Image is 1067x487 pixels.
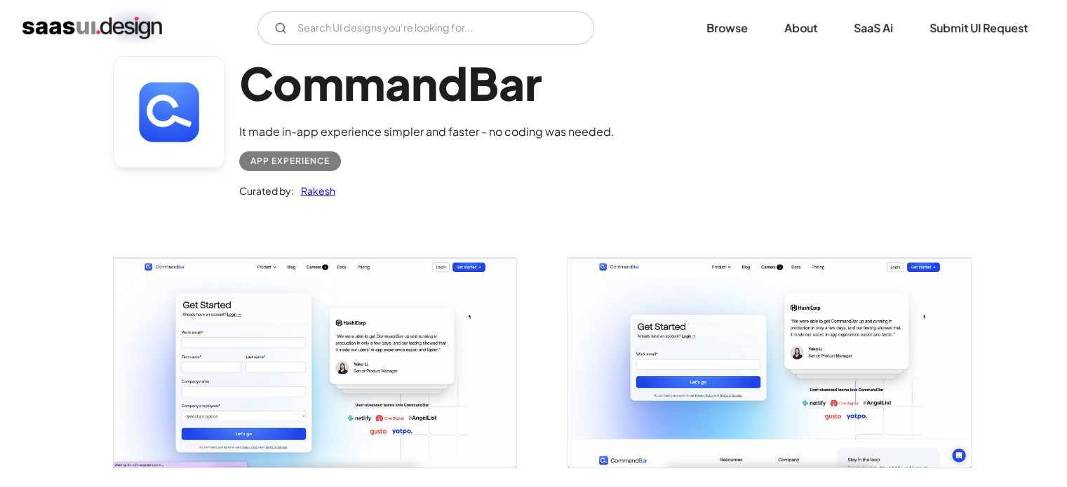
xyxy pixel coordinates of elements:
a: open lightbox [114,258,516,467]
a: SaaS Ai [837,13,910,43]
div: Curated by: [239,182,294,199]
a: About [767,13,834,43]
img: 63d8cb04c27c5b6b4cc4dcfc_CommandBar%20Get%20Started%20.png [114,258,516,467]
a: open lightbox [568,258,971,467]
a: home [22,17,162,39]
a: Browse [690,13,765,43]
input: Search UI designs you're looking for... [257,11,594,45]
form: Email Form [257,11,594,45]
a: Rakesh [294,182,335,199]
div: App Experience [250,153,330,170]
h1: CommandBar [239,56,615,110]
div: It made in-app experience simpler and faster - no coding was needed. [239,123,615,140]
a: Submit UI Request [913,13,1045,43]
img: 63d8cb044bb5ec4d5f35ced9_CommandBar%20Get%20Started%202.png [568,258,971,467]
